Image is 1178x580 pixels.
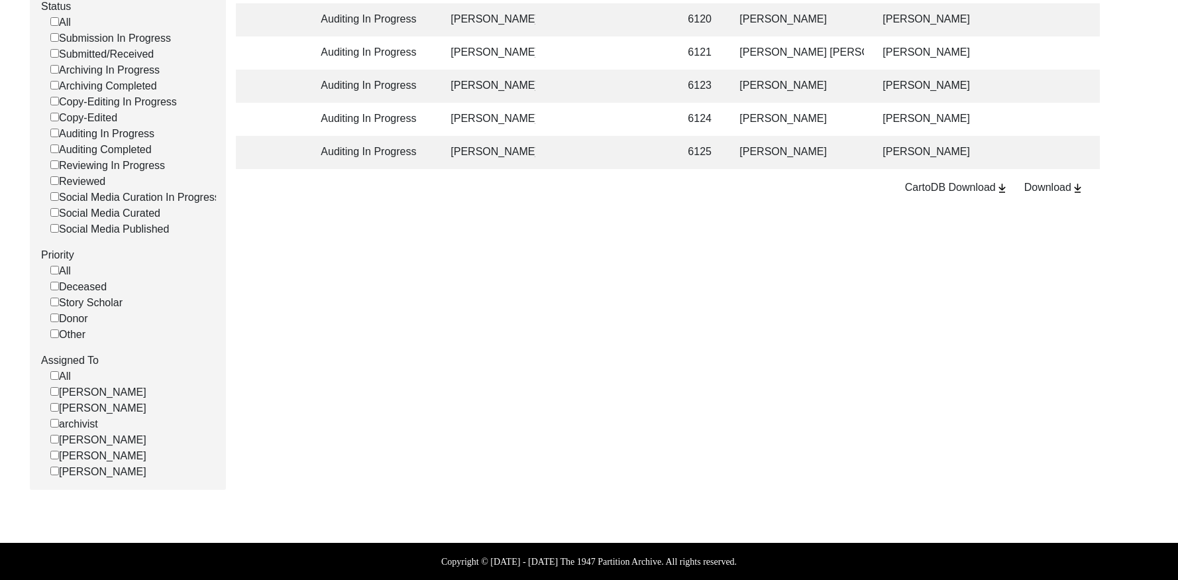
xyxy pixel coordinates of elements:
[50,97,59,105] input: Copy-Editing In Progress
[443,70,535,103] td: [PERSON_NAME]
[680,36,721,70] td: 6121
[50,314,59,322] input: Donor
[50,142,152,158] label: Auditing Completed
[1024,180,1084,196] div: Download
[50,126,154,142] label: Auditing In Progress
[50,329,59,338] input: Other
[50,432,146,448] label: [PERSON_NAME]
[50,94,177,110] label: Copy-Editing In Progress
[50,451,59,459] input: [PERSON_NAME]
[50,419,59,428] input: archivist
[50,400,146,416] label: [PERSON_NAME]
[680,3,721,36] td: 6120
[443,103,535,136] td: [PERSON_NAME]
[50,46,154,62] label: Submitted/Received
[680,103,721,136] td: 6124
[50,65,59,74] input: Archiving In Progress
[50,15,71,30] label: All
[50,403,59,412] input: [PERSON_NAME]
[50,221,169,237] label: Social Media Published
[50,371,59,380] input: All
[50,49,59,58] input: Submitted/Received
[50,295,123,311] label: Story Scholar
[50,327,85,343] label: Other
[50,33,59,42] input: Submission In Progress
[731,3,864,36] td: [PERSON_NAME]
[731,136,864,169] td: [PERSON_NAME]
[50,369,71,384] label: All
[50,467,59,475] input: [PERSON_NAME]
[731,103,864,136] td: [PERSON_NAME]
[50,208,59,217] input: Social Media Curated
[50,145,59,153] input: Auditing Completed
[875,136,1106,169] td: [PERSON_NAME]
[50,387,59,396] input: [PERSON_NAME]
[50,30,171,46] label: Submission In Progress
[50,176,59,185] input: Reviewed
[731,36,864,70] td: [PERSON_NAME] [PERSON_NAME]
[50,282,59,290] input: Deceased
[50,311,88,327] label: Donor
[441,555,737,569] label: Copyright © [DATE] - [DATE] The 1947 Partition Archive. All rights reserved.
[50,192,59,201] input: Social Media Curation In Progress
[50,81,59,89] input: Archiving Completed
[50,224,59,233] input: Social Media Published
[50,263,71,279] label: All
[875,3,1106,36] td: [PERSON_NAME]
[875,103,1106,136] td: [PERSON_NAME]
[313,36,432,70] td: Auditing In Progress
[50,17,59,26] input: All
[41,353,216,369] label: Assigned To
[731,70,864,103] td: [PERSON_NAME]
[50,113,59,121] input: Copy-Edited
[50,110,117,126] label: Copy-Edited
[443,3,535,36] td: [PERSON_NAME]
[313,70,432,103] td: Auditing In Progress
[50,435,59,443] input: [PERSON_NAME]
[680,70,721,103] td: 6123
[443,136,535,169] td: [PERSON_NAME]
[50,416,98,432] label: archivist
[50,384,146,400] label: [PERSON_NAME]
[1071,182,1084,194] img: download-button.png
[50,205,160,221] label: Social Media Curated
[50,158,165,174] label: Reviewing In Progress
[875,36,1106,70] td: [PERSON_NAME]
[50,174,105,190] label: Reviewed
[50,62,160,78] label: Archiving In Progress
[50,266,59,274] input: All
[50,464,146,480] label: [PERSON_NAME]
[41,247,216,263] label: Priority
[996,182,1008,194] img: download-button.png
[313,136,432,169] td: Auditing In Progress
[50,129,59,137] input: Auditing In Progress
[50,279,107,295] label: Deceased
[50,78,157,94] label: Archiving Completed
[50,298,59,306] input: Story Scholar
[905,180,1008,196] div: CartoDB Download
[443,36,535,70] td: [PERSON_NAME]
[50,190,220,205] label: Social Media Curation In Progress
[50,448,146,464] label: [PERSON_NAME]
[680,136,721,169] td: 6125
[313,103,432,136] td: Auditing In Progress
[313,3,432,36] td: Auditing In Progress
[875,70,1106,103] td: [PERSON_NAME]
[50,160,59,169] input: Reviewing In Progress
